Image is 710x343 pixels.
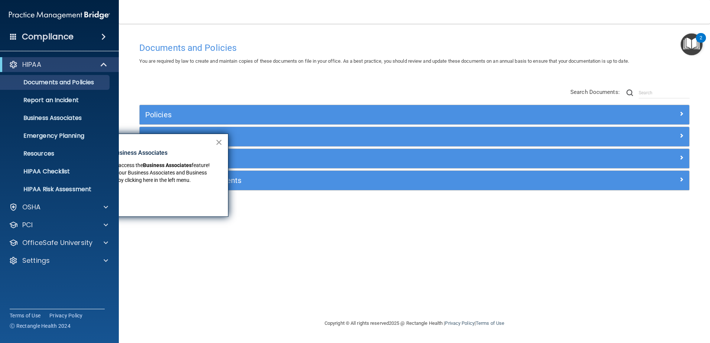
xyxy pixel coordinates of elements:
h5: Practice Forms and Logs [145,154,546,163]
span: feature! You can now manage your Business Associates and Business Associate Agreements by clickin... [65,162,211,183]
h5: Policies [145,111,546,119]
p: Report an Incident [5,97,106,104]
span: Search Documents: [570,89,620,95]
span: You are required by law to create and maintain copies of these documents on file in your office. ... [139,58,629,64]
p: Emergency Planning [5,132,106,140]
div: Copyright © All rights reserved 2025 @ Rectangle Health | | [279,311,550,335]
h5: Privacy Documents [145,133,546,141]
p: Settings [22,256,50,265]
h4: Compliance [22,32,74,42]
p: OSHA [22,203,41,212]
p: Resources [5,150,106,157]
h5: Employee Acknowledgments [145,176,546,184]
img: ic-search.3b580494.png [626,89,633,96]
p: HIPAA Checklist [5,168,106,175]
a: Privacy Policy [49,312,83,319]
p: PCI [22,220,33,229]
p: OfficeSafe University [22,238,92,247]
button: Open Resource Center, 2 new notifications [681,33,703,55]
p: Business Associates [5,114,106,122]
a: Privacy Policy [445,320,474,326]
a: Terms of Use [476,320,504,326]
p: HIPAA Risk Assessment [5,186,106,193]
p: HIPAA [22,60,41,69]
p: New Location for Business Associates [65,149,215,157]
span: Ⓒ Rectangle Health 2024 [10,322,71,330]
p: Documents and Policies [5,79,106,86]
div: 2 [700,38,702,48]
img: PMB logo [9,8,110,23]
h4: Documents and Policies [139,43,690,53]
strong: Business Associates [143,162,192,168]
button: Close [215,136,222,148]
a: Terms of Use [10,312,40,319]
input: Search [639,87,690,98]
